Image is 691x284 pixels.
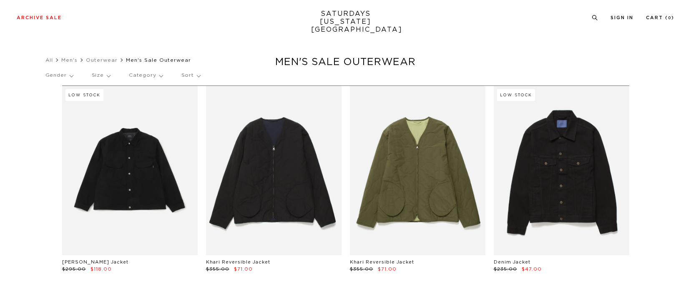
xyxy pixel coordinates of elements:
[497,89,535,101] div: Low Stock
[522,267,542,271] span: $47.00
[234,267,253,271] span: $71.00
[181,66,200,85] p: Sort
[129,66,163,85] p: Category
[668,16,671,20] small: 0
[350,260,414,264] a: Khari Reversible Jacket
[206,260,270,264] a: Khari Reversible Jacket
[62,260,128,264] a: [PERSON_NAME] Jacket
[206,267,229,271] span: $355.00
[494,260,530,264] a: Denim Jacket
[646,15,674,20] a: Cart (0)
[86,58,118,63] a: Outerwear
[17,15,62,20] a: Archive Sale
[90,267,112,271] span: $118.00
[611,15,633,20] a: Sign In
[378,267,397,271] span: $71.00
[62,267,86,271] span: $295.00
[61,58,78,63] a: Men's
[311,10,380,34] a: SATURDAYS[US_STATE][GEOGRAPHIC_DATA]
[45,58,53,63] a: All
[65,89,103,101] div: Low Stock
[494,267,517,271] span: $235.00
[350,267,373,271] span: $355.00
[126,58,191,63] span: Men's Sale Outerwear
[92,66,110,85] p: Size
[45,66,73,85] p: Gender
